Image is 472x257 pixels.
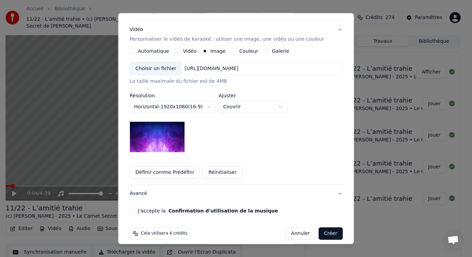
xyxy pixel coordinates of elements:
button: Créer [318,227,342,240]
label: Vidéo [183,49,196,53]
button: Annuler [285,227,315,240]
button: Réinitialiser [202,166,243,179]
div: [URL][DOMAIN_NAME] [182,65,241,72]
button: Définir comme Prédéfini [130,166,200,179]
label: Ajuster [219,93,288,98]
span: Cela utilisera 4 crédits [141,231,187,236]
label: Image [210,49,225,53]
button: J'accepte la [168,208,278,213]
div: Vidéo [130,26,324,43]
div: Choisir un fichier [130,62,182,75]
p: Personnaliser le vidéo de karaoké : utiliser une image, une vidéo ou une couleur [130,36,324,43]
button: Avancé [130,185,343,202]
label: Résolution [130,93,216,98]
label: Galerie [272,49,289,53]
button: VidéoPersonnaliser le vidéo de karaoké : utiliser une image, une vidéo ou une couleur [130,21,343,48]
label: Couleur [239,49,258,53]
label: Automatique [138,49,169,53]
div: La taille maximale du fichier est de 4MB [130,78,343,85]
label: J'accepte la [138,208,278,213]
div: VidéoPersonnaliser le vidéo de karaoké : utiliser une image, une vidéo ou une couleur [130,48,343,184]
